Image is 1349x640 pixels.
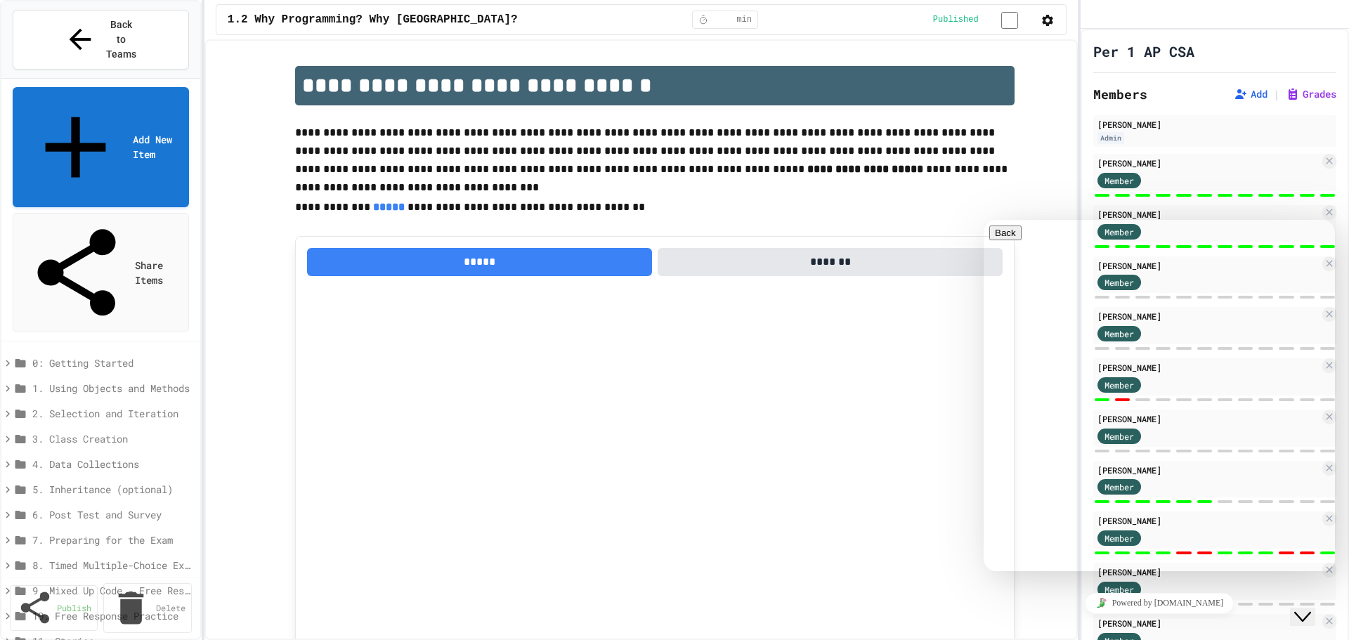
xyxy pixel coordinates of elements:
span: Published [933,14,979,25]
button: Add [1234,87,1267,101]
span: 1.2 Why Programming? Why [GEOGRAPHIC_DATA]? [228,11,518,28]
span: Member [1104,174,1134,187]
span: 0: Getting Started [32,355,195,370]
span: min [736,14,752,25]
span: | [1273,86,1280,103]
h1: Per 1 AP CSA [1093,41,1194,61]
span: Member [1104,583,1134,596]
a: Delete [103,583,191,633]
iframe: chat widget [984,220,1335,571]
span: 3. Class Creation [32,431,195,446]
div: [PERSON_NAME] [1097,566,1319,578]
span: 2. Selection and Iteration [32,406,195,421]
div: [PERSON_NAME] [1097,208,1319,221]
button: Back to Teams [13,10,189,70]
div: [PERSON_NAME] [1097,617,1319,629]
span: 7. Preparing for the Exam [32,533,195,547]
div: [PERSON_NAME] [1097,157,1319,169]
span: 5. Inheritance (optional) [32,482,195,497]
span: Back to Teams [105,18,138,62]
a: Publish [10,585,98,630]
button: Grades [1286,87,1336,101]
span: 4. Data Collections [32,457,195,471]
iframe: To enrich screen reader interactions, please activate Accessibility in Grammarly extension settings [1290,584,1335,626]
a: Share Items [13,213,189,333]
input: publish toggle [984,12,1035,29]
div: [PERSON_NAME] [1097,118,1332,131]
h2: Members [1093,84,1147,104]
span: 1. Using Objects and Methods [32,381,195,396]
span: 8. Timed Multiple-Choice Exams [32,558,195,573]
iframe: chat widget [984,587,1335,619]
div: Admin [1097,132,1124,144]
span: 6. Post Test and Survey [32,507,195,522]
a: Add New Item [13,87,189,207]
